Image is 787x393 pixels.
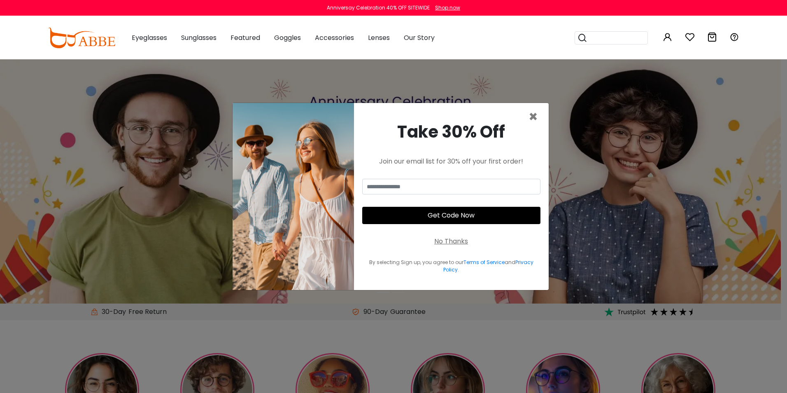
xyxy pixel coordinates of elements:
span: Featured [231,33,260,42]
button: Close [529,110,538,124]
div: By selecting Sign up, you agree to our and . [362,259,540,274]
div: Shop now [435,4,460,12]
a: Shop now [431,4,460,11]
span: Accessories [315,33,354,42]
div: No Thanks [434,236,468,246]
img: welcome [233,103,354,290]
div: Take 30% Off [362,119,540,144]
img: abbeglasses.com [48,28,115,48]
div: Join our email list for 30% off your first order! [362,157,540,166]
span: Lenses [368,33,390,42]
span: Eyeglasses [132,33,167,42]
span: Sunglasses [181,33,217,42]
a: Privacy Policy [443,259,533,273]
span: × [529,106,538,127]
button: Get Code Now [362,207,540,224]
span: Goggles [274,33,301,42]
div: Anniversay Celebration 40% OFF SITEWIDE [327,4,430,12]
a: Terms of Service [463,259,505,266]
span: Our Story [404,33,435,42]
